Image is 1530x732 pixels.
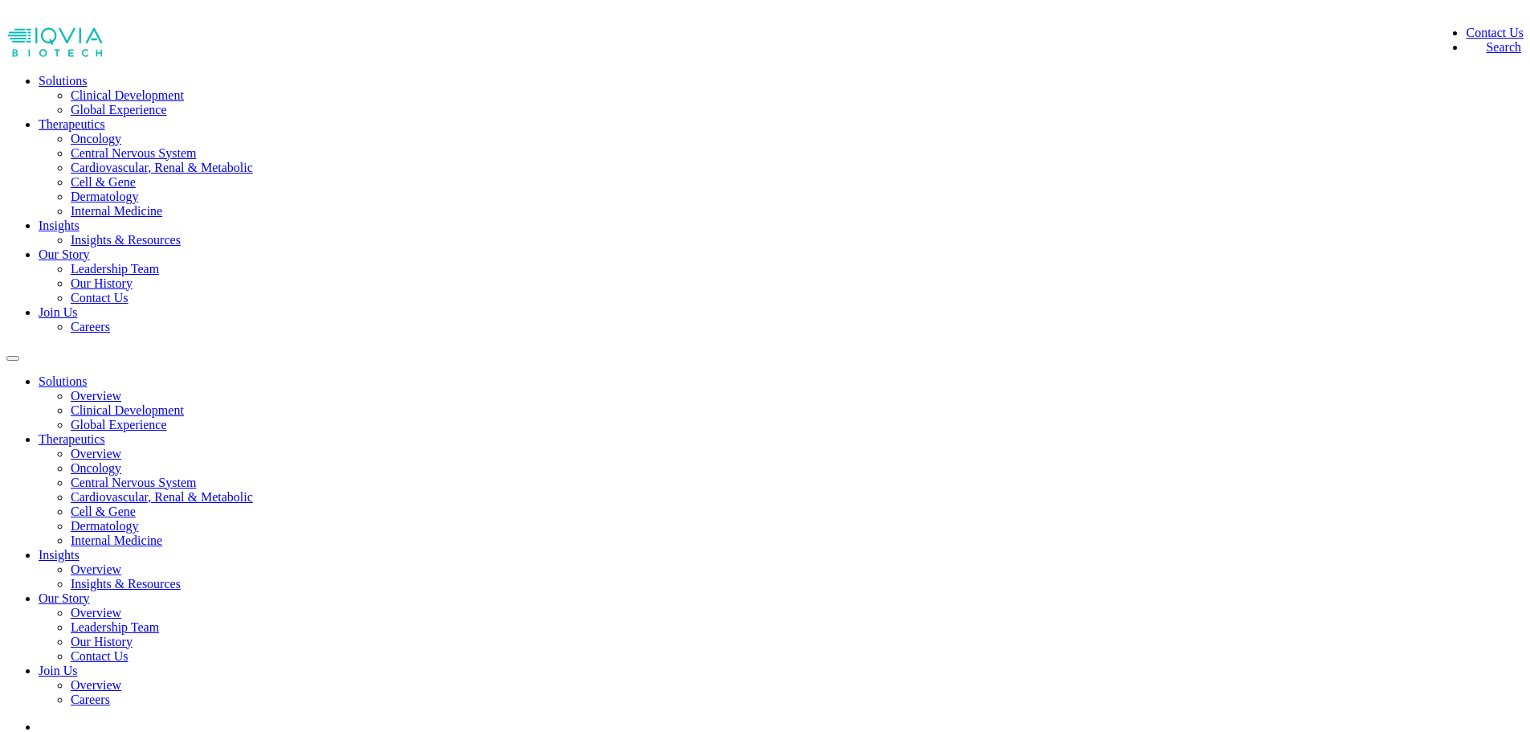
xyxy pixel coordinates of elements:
[71,320,110,333] a: Careers
[39,74,87,88] a: Solutions
[39,664,77,677] a: Join Us
[1466,40,1521,54] a: Search
[39,374,87,388] a: Solutions
[39,219,80,232] a: Insights
[71,678,121,692] a: Overview
[39,305,77,319] a: Join Us
[71,534,162,547] a: Internal Medicine
[39,591,90,605] a: Our Story
[71,476,196,489] a: Central Nervous System
[39,548,80,562] a: Insights
[71,161,253,174] a: Cardiovascular, Renal & Metabolic
[1466,40,1482,56] img: search.svg
[71,461,121,475] a: Oncology
[71,693,110,706] a: Careers
[71,519,138,533] a: Dermatology
[71,175,136,189] a: Cell & Gene
[39,117,105,131] a: Therapeutics
[71,620,159,634] a: Leadership Team
[71,276,133,290] a: Our History
[71,649,129,663] a: Contact Us
[71,132,121,145] a: Oncology
[71,88,184,102] a: Clinical Development
[71,233,181,247] a: Insights & Resources
[71,103,167,117] a: Global Experience
[6,26,103,58] img: biotech-logo.svg
[71,606,121,620] a: Overview
[1466,26,1524,39] a: Contact Us
[71,389,121,403] a: Overview
[71,291,129,305] a: Contact Us
[39,247,90,261] a: Our Story
[71,403,184,417] a: Clinical Development
[71,562,121,576] a: Overview
[39,432,105,446] a: Therapeutics
[71,204,162,218] a: Internal Medicine
[71,418,167,431] a: Global Experience
[71,262,159,276] a: Leadership Team
[71,190,138,203] a: Dermatology
[71,577,181,591] a: Insights & Resources
[71,635,133,648] a: Our History
[71,447,121,460] a: Overview
[71,490,253,504] a: Cardiovascular, Renal & Metabolic
[71,505,136,518] a: Cell & Gene
[71,146,196,160] a: Central Nervous System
